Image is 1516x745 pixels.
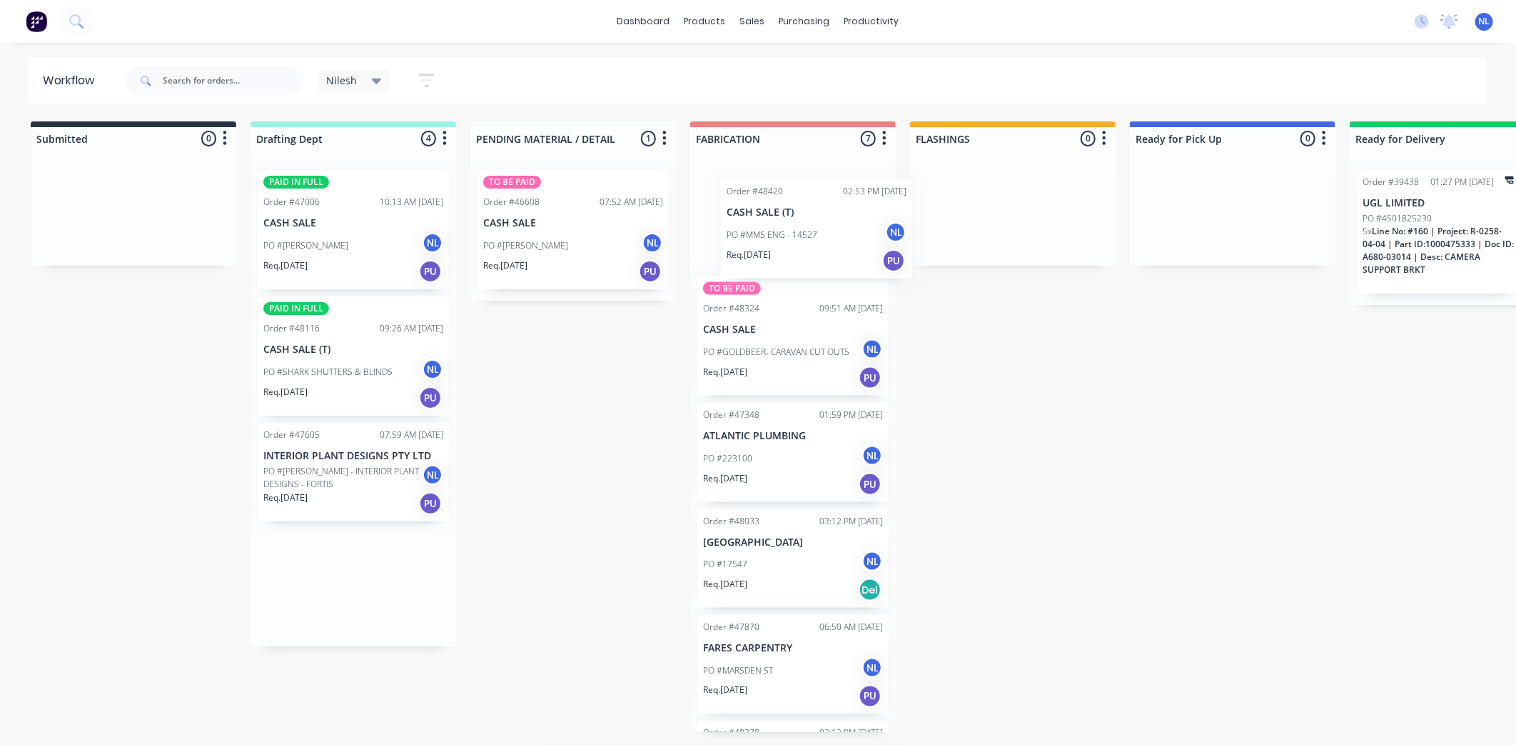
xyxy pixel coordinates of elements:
div: purchasing [772,11,837,32]
div: productivity [837,11,906,32]
div: Workflow [43,72,101,89]
img: Factory [26,11,47,32]
div: products [677,11,733,32]
div: sales [733,11,772,32]
span: Nilesh [327,73,358,88]
span: NL [1479,15,1490,28]
a: dashboard [610,11,677,32]
input: Search for orders... [163,66,304,95]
